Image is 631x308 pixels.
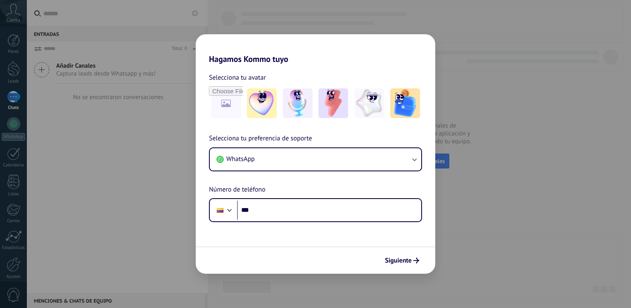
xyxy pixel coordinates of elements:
[247,88,277,118] img: -1.jpeg
[212,201,228,219] div: Colombia: + 57
[390,88,420,118] img: -5.jpeg
[210,148,421,171] button: WhatsApp
[209,133,312,144] span: Selecciona tu preferencia de soporte
[226,155,255,163] span: WhatsApp
[283,88,313,118] img: -2.jpeg
[385,258,412,263] span: Siguiente
[354,88,384,118] img: -4.jpeg
[209,72,266,83] span: Selecciona tu avatar
[381,254,423,268] button: Siguiente
[318,88,348,118] img: -3.jpeg
[196,34,435,64] h2: Hagamos Kommo tuyo
[209,185,266,195] span: Número de teléfono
